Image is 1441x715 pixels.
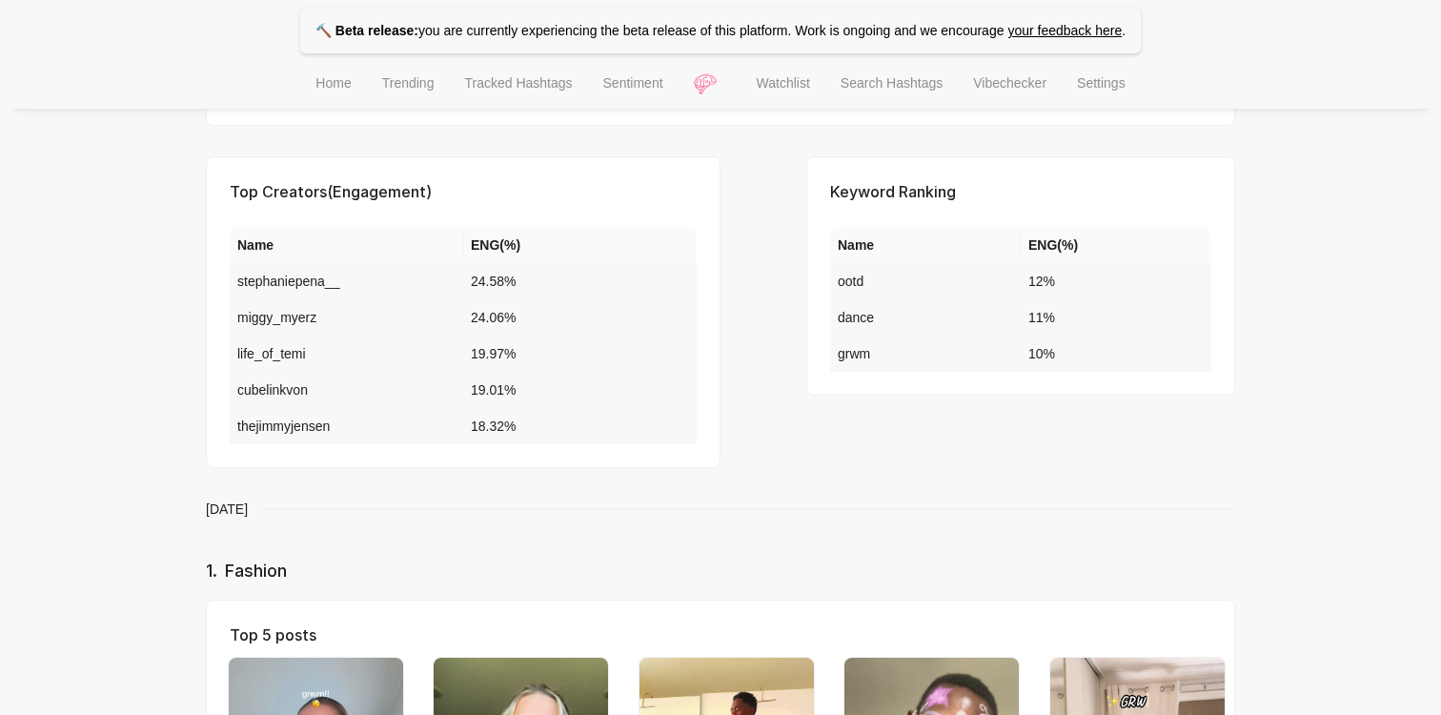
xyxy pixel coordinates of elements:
span: life_of_temi [237,346,306,361]
span: Top Creators(Engagement) [230,182,432,201]
span: Watchlist [757,75,810,91]
span: Fashion [225,561,287,581]
span: cubelinkvon [237,382,308,398]
span: Top 5 posts [230,625,316,644]
strong: 🔨 Beta release: [315,23,418,38]
span: 11 % [1028,310,1055,325]
p: you are currently experiencing the beta release of this platform. Work is ongoing and we encourage . [300,8,1141,53]
span: 18.32 % [471,419,517,434]
span: [DATE] [206,499,261,520]
span: 24.06 % [471,310,517,325]
span: 19.97 % [471,346,517,361]
div: dance [838,307,1013,328]
th: ENG(%) [1021,227,1211,263]
span: thejimmyjensen [237,419,330,434]
th: Name [230,227,463,263]
span: 10 % [1028,346,1055,361]
div: ootd [838,271,1013,292]
span: Trending [382,75,435,91]
span: 19.01 % [471,382,517,398]
span: Search Hashtags [841,75,943,91]
span: stephaniepena__ [237,274,339,289]
span: Sentiment [603,75,663,91]
span: Tracked Hashtags [464,75,572,91]
span: miggy_myerz [237,310,316,325]
th: ENG(%) [463,227,697,263]
span: Home [315,75,351,91]
span: 12 % [1028,274,1055,289]
span: Keyword Ranking [830,182,956,201]
span: 24.58 % [471,274,517,289]
span: Settings [1077,75,1126,91]
a: your feedback here [1007,23,1122,38]
th: Name [830,227,1021,263]
span: 1 . [206,561,217,581]
div: grwm [838,343,1013,364]
span: Vibechecker [973,75,1046,91]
